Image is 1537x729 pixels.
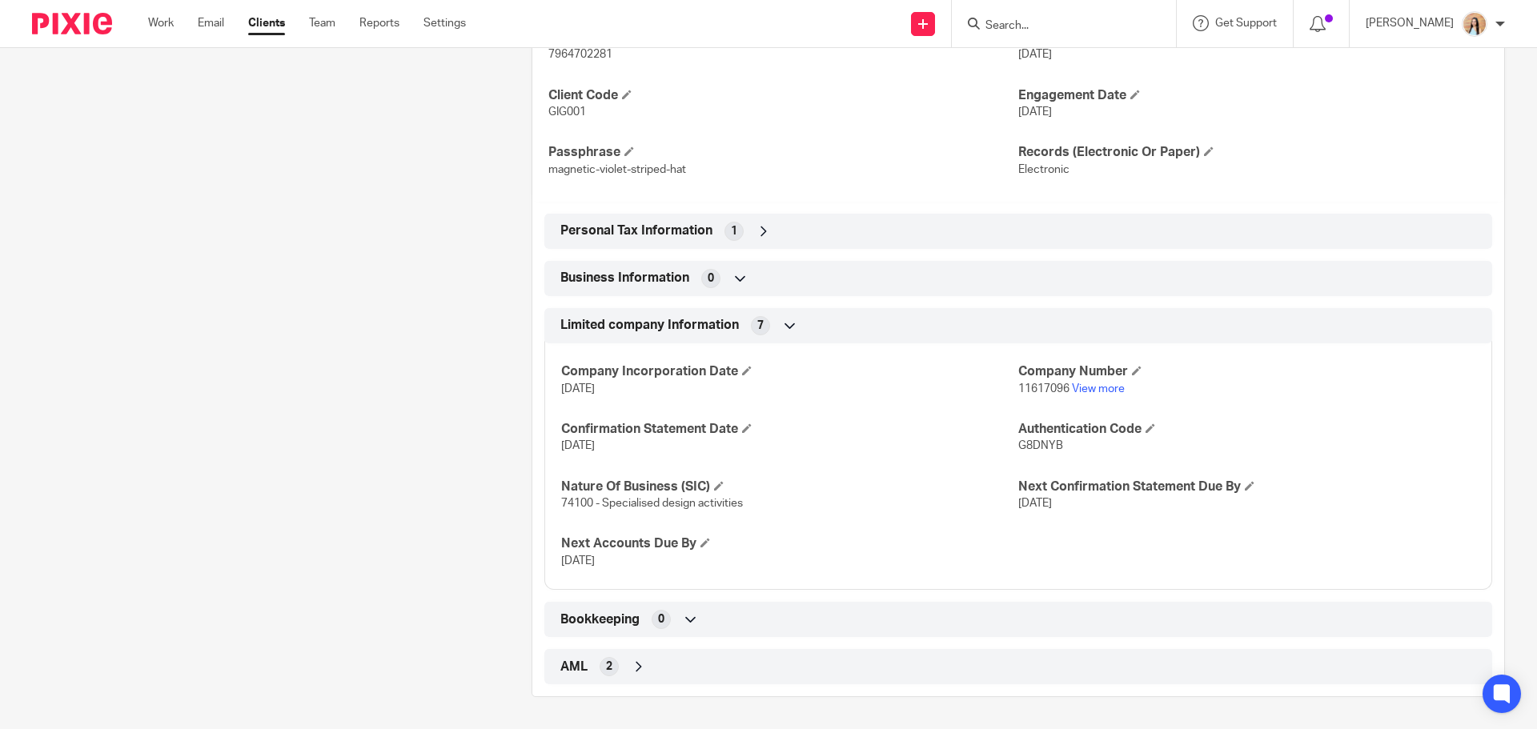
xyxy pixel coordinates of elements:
[1018,49,1052,60] span: [DATE]
[548,49,612,60] span: 7964702281
[1018,440,1063,451] span: G8DNYB
[1018,421,1475,438] h4: Authentication Code
[561,498,743,509] span: 74100 - Specialised design activities
[757,318,764,334] span: 7
[548,144,1018,161] h4: Passphrase
[561,440,595,451] span: [DATE]
[248,15,285,31] a: Clients
[359,15,399,31] a: Reports
[548,87,1018,104] h4: Client Code
[198,15,224,31] a: Email
[1018,498,1052,509] span: [DATE]
[560,222,712,239] span: Personal Tax Information
[1462,11,1487,37] img: Linkedin%20Posts%20-%20Client%20success%20stories%20(1).png
[560,659,588,675] span: AML
[561,479,1018,495] h4: Nature Of Business (SIC)
[1018,106,1052,118] span: [DATE]
[423,15,466,31] a: Settings
[1072,383,1125,395] a: View more
[32,13,112,34] img: Pixie
[560,270,689,286] span: Business Information
[561,363,1018,380] h4: Company Incorporation Date
[1366,15,1454,31] p: [PERSON_NAME]
[1018,164,1069,175] span: Electronic
[708,270,714,286] span: 0
[561,421,1018,438] h4: Confirmation Statement Date
[1215,18,1277,29] span: Get Support
[658,611,664,627] span: 0
[1018,144,1488,161] h4: Records (Electronic Or Paper)
[309,15,335,31] a: Team
[148,15,174,31] a: Work
[561,535,1018,552] h4: Next Accounts Due By
[606,659,612,675] span: 2
[984,19,1128,34] input: Search
[560,611,640,628] span: Bookkeeping
[1018,383,1069,395] span: 11617096
[560,317,739,334] span: Limited company Information
[548,106,586,118] span: GIG001
[548,164,686,175] span: magnetic-violet-striped-hat
[731,223,737,239] span: 1
[1018,363,1475,380] h4: Company Number
[561,383,595,395] span: [DATE]
[1018,479,1475,495] h4: Next Confirmation Statement Due By
[1018,87,1488,104] h4: Engagement Date
[561,555,595,567] span: [DATE]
